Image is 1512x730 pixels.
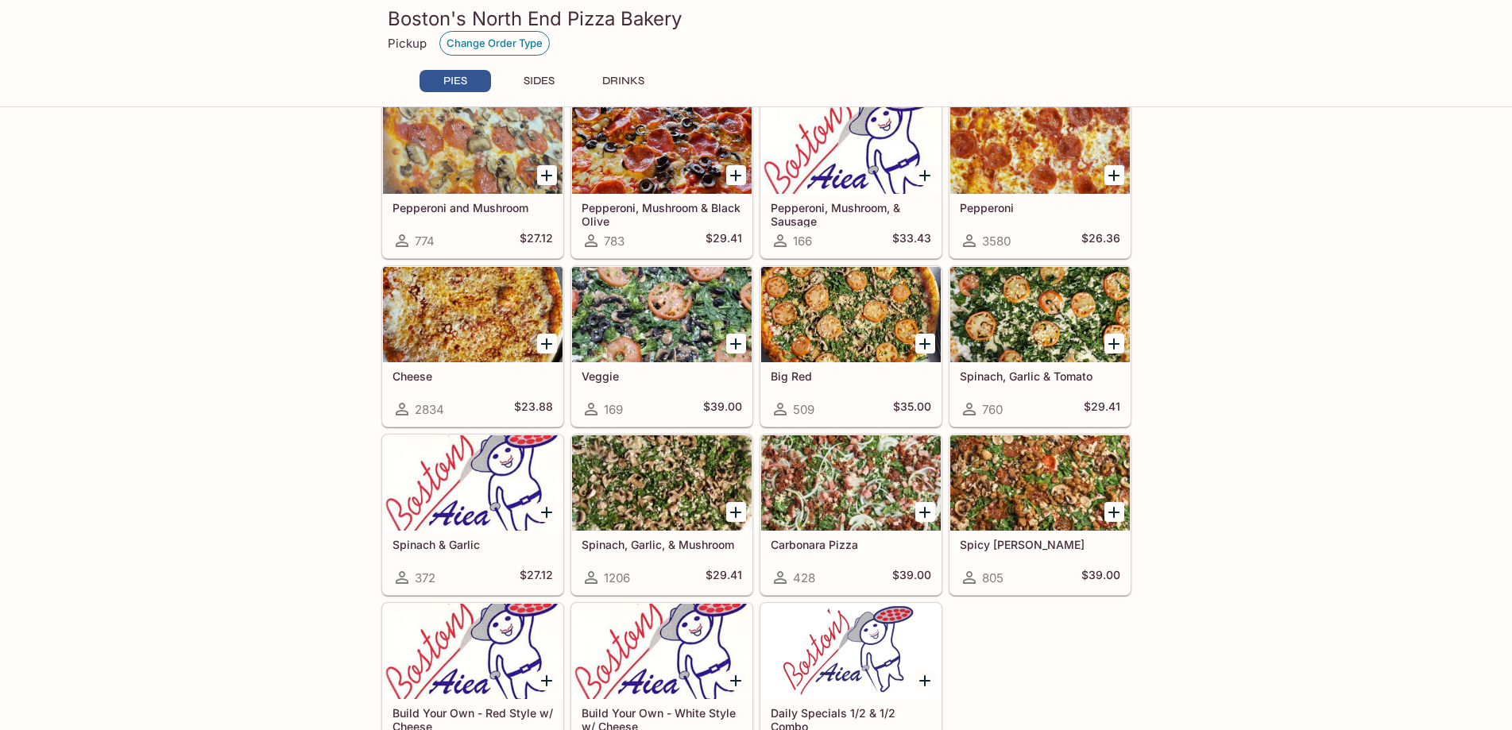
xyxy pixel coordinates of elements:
h5: $29.41 [706,231,742,250]
button: DRINKS [588,70,659,92]
span: 169 [604,402,623,417]
h5: $27.12 [520,231,553,250]
h5: Spinach & Garlic [393,538,553,551]
button: Add Spinach, Garlic & Tomato [1104,334,1124,353]
span: 2834 [415,402,444,417]
h5: $27.12 [520,568,553,587]
a: Pepperoni, Mushroom, & Sausage166$33.43 [760,98,942,258]
div: Spinach, Garlic & Tomato [950,267,1130,362]
h5: Spicy [PERSON_NAME] [960,538,1120,551]
a: Carbonara Pizza428$39.00 [760,435,942,595]
h5: $33.43 [892,231,931,250]
h5: Pepperoni and Mushroom [393,201,553,214]
a: Spinach, Garlic & Tomato760$29.41 [949,266,1131,427]
a: Spinach & Garlic372$27.12 [382,435,563,595]
a: Spinach, Garlic, & Mushroom1206$29.41 [571,435,752,595]
button: Add Daily Specials 1/2 & 1/2 Combo [915,670,935,690]
span: 805 [982,570,1003,585]
div: Pepperoni and Mushroom [383,98,563,194]
h5: Pepperoni, Mushroom & Black Olive [582,201,742,227]
a: Cheese2834$23.88 [382,266,563,427]
button: Add Carbonara Pizza [915,502,935,522]
button: Add Spicy Jenny [1104,502,1124,522]
div: Spicy Jenny [950,435,1130,531]
button: PIES [420,70,491,92]
h5: $23.88 [514,400,553,419]
div: Veggie [572,267,752,362]
a: Pepperoni and Mushroom774$27.12 [382,98,563,258]
a: Spicy [PERSON_NAME]805$39.00 [949,435,1131,595]
div: Build Your Own - White Style w/ Cheese [572,604,752,699]
h3: Boston's North End Pizza Bakery [388,6,1125,31]
h5: Veggie [582,369,742,383]
button: Add Build Your Own - White Style w/ Cheese [726,670,746,690]
button: Add Big Red [915,334,935,353]
h5: $39.00 [703,400,742,419]
button: Add Pepperoni, Mushroom, & Sausage [915,165,935,185]
div: Cheese [383,267,563,362]
a: Big Red509$35.00 [760,266,942,427]
h5: $39.00 [892,568,931,587]
div: Big Red [761,267,941,362]
div: Pepperoni [950,98,1130,194]
span: 1206 [604,570,630,585]
span: 428 [793,570,815,585]
button: Add Cheese [537,334,557,353]
h5: $29.41 [1084,400,1120,419]
h5: $39.00 [1081,568,1120,587]
span: 3580 [982,234,1011,249]
p: Pickup [388,36,427,51]
button: Add Spinach, Garlic, & Mushroom [726,502,746,522]
h5: Spinach, Garlic & Tomato [960,369,1120,383]
h5: Spinach, Garlic, & Mushroom [582,538,742,551]
h5: Carbonara Pizza [771,538,931,551]
button: Add Veggie [726,334,746,353]
button: Add Pepperoni and Mushroom [537,165,557,185]
h5: Pepperoni, Mushroom, & Sausage [771,201,931,227]
span: 783 [604,234,625,249]
a: Pepperoni3580$26.36 [949,98,1131,258]
button: SIDES [504,70,575,92]
button: Change Order Type [439,31,550,56]
a: Veggie169$39.00 [571,266,752,427]
div: Carbonara Pizza [761,435,941,531]
button: Add Pepperoni [1104,165,1124,185]
span: 774 [415,234,435,249]
span: 166 [793,234,812,249]
h5: $26.36 [1081,231,1120,250]
button: Add Build Your Own - Red Style w/ Cheese [537,670,557,690]
div: Daily Specials 1/2 & 1/2 Combo [761,604,941,699]
h5: Big Red [771,369,931,383]
div: Pepperoni, Mushroom, & Sausage [761,98,941,194]
a: Pepperoni, Mushroom & Black Olive783$29.41 [571,98,752,258]
h5: Cheese [393,369,553,383]
h5: $29.41 [706,568,742,587]
button: Add Pepperoni, Mushroom & Black Olive [726,165,746,185]
span: 760 [982,402,1003,417]
div: Build Your Own - Red Style w/ Cheese [383,604,563,699]
span: 372 [415,570,435,585]
div: Spinach & Garlic [383,435,563,531]
div: Pepperoni, Mushroom & Black Olive [572,98,752,194]
h5: Pepperoni [960,201,1120,214]
div: Spinach, Garlic, & Mushroom [572,435,752,531]
h5: $35.00 [893,400,931,419]
button: Add Spinach & Garlic [537,502,557,522]
span: 509 [793,402,814,417]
